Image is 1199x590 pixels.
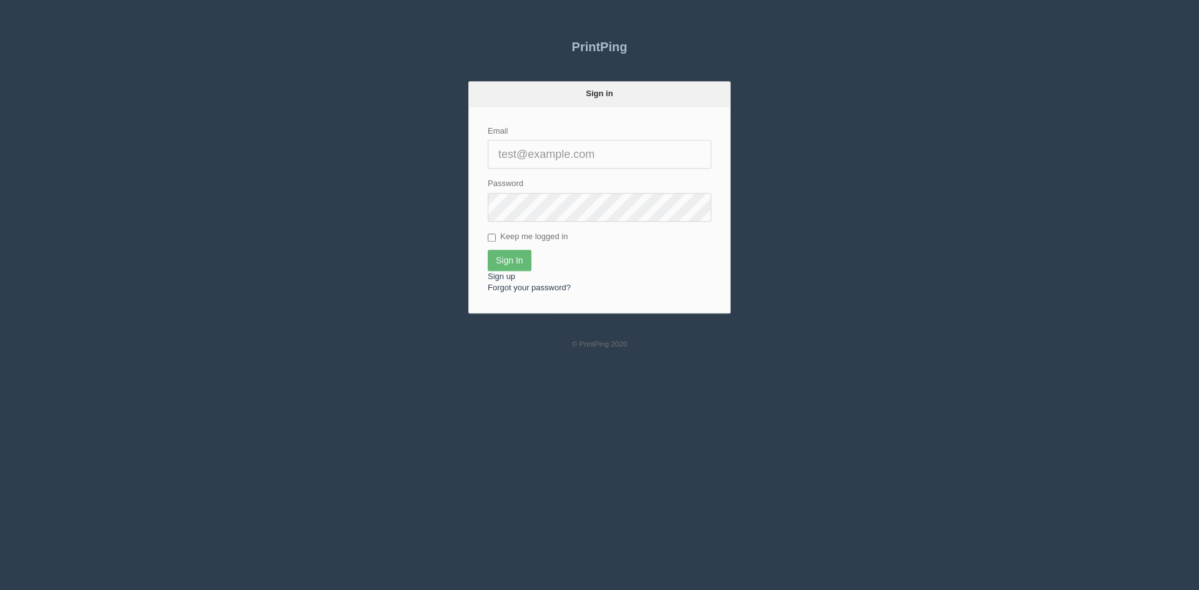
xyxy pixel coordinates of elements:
label: Password [488,178,523,190]
label: Keep me logged in [488,231,568,243]
small: © PrintPing 2020 [572,340,628,348]
a: Forgot your password? [488,283,571,292]
label: Email [488,125,508,137]
a: PrintPing [468,31,731,62]
input: Sign In [488,250,531,271]
input: test@example.com [488,140,711,169]
input: Keep me logged in [488,234,496,242]
a: Sign up [488,272,515,281]
strong: Sign in [586,89,613,98]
